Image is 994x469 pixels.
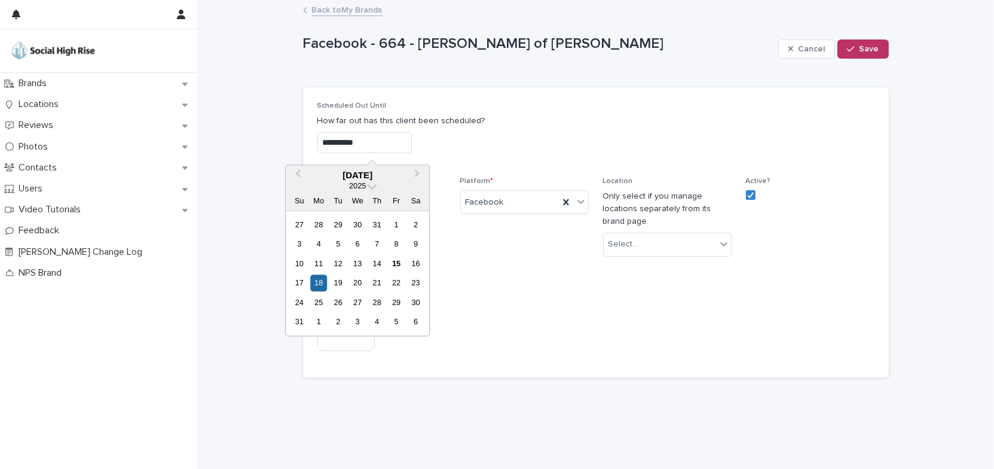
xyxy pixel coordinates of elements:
div: Choose Tuesday, July 29th, 2025 [330,217,346,233]
span: Cancel [798,45,825,53]
p: Only select if you manage locations separately from its brand page. [603,190,732,227]
div: month 2025-08 [290,215,426,332]
span: Scheduled Out Until [317,102,387,109]
div: Choose Tuesday, August 26th, 2025 [330,294,346,310]
span: Facebook [466,196,504,209]
p: Facebook - 664 - [PERSON_NAME] of [PERSON_NAME] [303,35,773,53]
div: Choose Friday, August 1st, 2025 [389,217,405,233]
span: Location [603,178,633,185]
p: Reviews [14,120,63,131]
div: Choose Saturday, August 23rd, 2025 [408,275,424,291]
a: Back toMy Brands [312,2,383,16]
p: Brands [14,78,56,89]
div: Su [291,193,307,209]
div: Choose Saturday, August 16th, 2025 [408,255,424,272]
div: Choose Thursday, August 21st, 2025 [369,275,385,291]
div: Mo [311,193,327,209]
div: Choose Monday, August 4th, 2025 [311,236,327,252]
div: [DATE] [286,170,429,181]
div: Choose Sunday, August 10th, 2025 [291,255,307,272]
div: Choose Friday, August 8th, 2025 [389,236,405,252]
div: We [350,193,366,209]
span: Platform [460,178,494,185]
div: Choose Wednesday, September 3rd, 2025 [350,314,366,330]
div: Choose Friday, September 5th, 2025 [389,314,405,330]
div: Choose Tuesday, August 12th, 2025 [330,255,346,272]
div: Choose Thursday, August 14th, 2025 [369,255,385,272]
span: Active? [746,178,771,185]
div: Choose Monday, August 25th, 2025 [311,294,327,310]
div: Choose Saturday, August 9th, 2025 [408,236,424,252]
div: Choose Thursday, August 28th, 2025 [369,294,385,310]
div: Choose Saturday, August 30th, 2025 [408,294,424,310]
p: Video Tutorials [14,204,90,215]
div: Choose Friday, August 29th, 2025 [389,294,405,310]
div: Choose Sunday, August 3rd, 2025 [291,236,307,252]
div: Choose Sunday, August 24th, 2025 [291,294,307,310]
div: Select... [608,238,638,251]
div: Th [369,193,385,209]
div: Fr [389,193,405,209]
div: Choose Monday, August 18th, 2025 [311,275,327,291]
div: Choose Tuesday, September 2nd, 2025 [330,314,346,330]
p: How far out has this client been scheduled? [317,115,874,127]
button: Save [837,39,888,59]
div: Choose Saturday, September 6th, 2025 [408,314,424,330]
p: [PERSON_NAME] Change Log [14,246,152,258]
div: Choose Friday, August 15th, 2025 [389,255,405,272]
div: Sa [408,193,424,209]
div: Choose Tuesday, August 19th, 2025 [330,275,346,291]
div: Tu [330,193,346,209]
img: o5DnuTxEQV6sW9jFYBBf [10,39,97,63]
p: Locations [14,99,68,110]
span: 2025 [349,182,366,191]
div: Choose Wednesday, July 30th, 2025 [350,217,366,233]
button: Previous Month [287,166,306,185]
button: Next Month [409,166,428,185]
div: Choose Wednesday, August 6th, 2025 [350,236,366,252]
div: Choose Saturday, August 2nd, 2025 [408,217,424,233]
div: Choose Monday, September 1st, 2025 [311,314,327,330]
div: Choose Thursday, July 31st, 2025 [369,217,385,233]
div: Choose Thursday, September 4th, 2025 [369,314,385,330]
div: Choose Sunday, August 17th, 2025 [291,275,307,291]
div: Choose Monday, August 11th, 2025 [311,255,327,272]
span: Save [860,45,879,53]
p: Contacts [14,162,66,173]
div: Choose Sunday, August 31st, 2025 [291,314,307,330]
p: NPS Brand [14,267,71,279]
div: Choose Sunday, July 27th, 2025 [291,217,307,233]
div: Choose Wednesday, August 13th, 2025 [350,255,366,272]
button: Cancel [778,39,836,59]
div: Choose Wednesday, August 20th, 2025 [350,275,366,291]
div: Choose Wednesday, August 27th, 2025 [350,294,366,310]
p: Feedback [14,225,69,236]
p: Users [14,183,52,194]
p: Photos [14,141,57,153]
div: Choose Friday, August 22nd, 2025 [389,275,405,291]
div: Choose Monday, July 28th, 2025 [311,217,327,233]
div: Choose Tuesday, August 5th, 2025 [330,236,346,252]
div: Choose Thursday, August 7th, 2025 [369,236,385,252]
